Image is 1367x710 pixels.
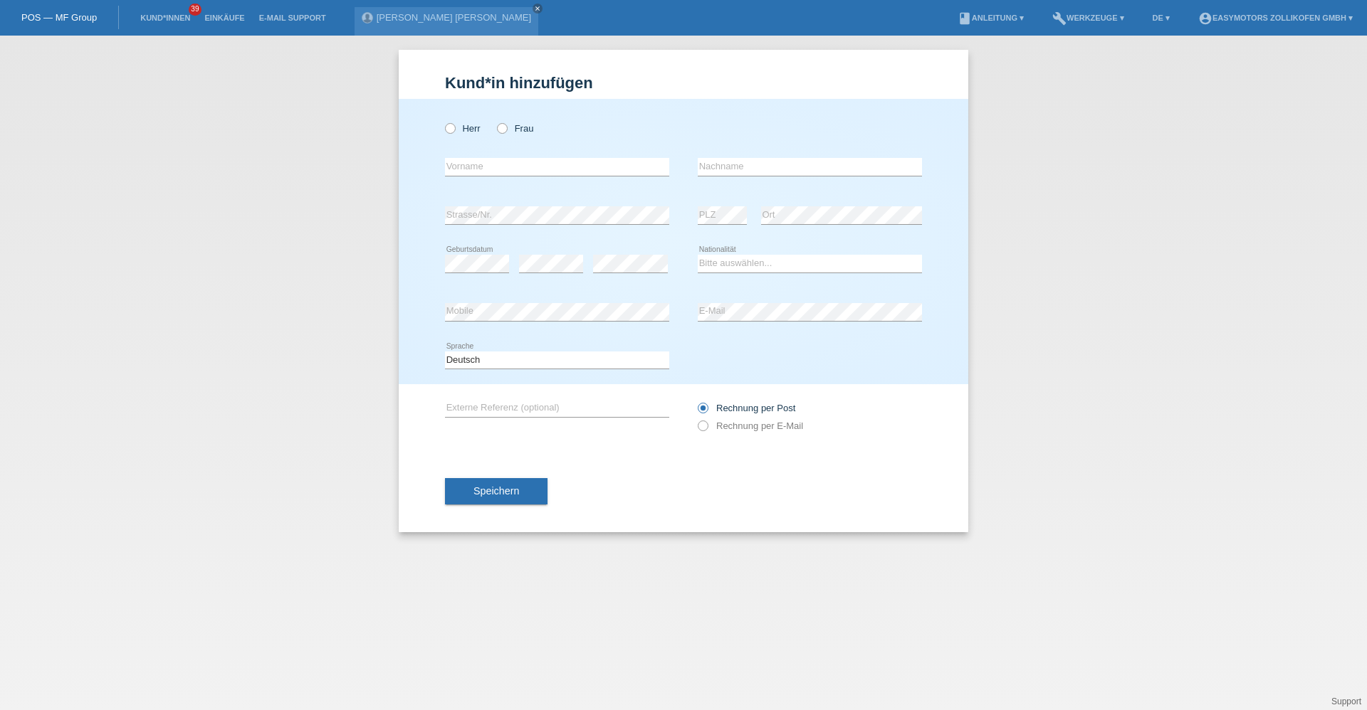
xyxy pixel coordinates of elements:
label: Rechnung per E-Mail [698,420,803,431]
i: book [958,11,972,26]
i: account_circle [1198,11,1213,26]
i: build [1052,11,1067,26]
button: Speichern [445,478,548,505]
label: Herr [445,123,481,134]
span: 39 [189,4,201,16]
a: close [533,4,543,14]
a: bookAnleitung ▾ [950,14,1031,22]
i: close [534,5,541,12]
label: Rechnung per Post [698,403,795,413]
a: E-Mail Support [252,14,333,22]
input: Frau [497,123,506,132]
a: account_circleEasymotors Zollikofen GmbH ▾ [1191,14,1360,22]
span: Speichern [473,485,519,497]
a: DE ▾ [1146,14,1177,22]
a: POS — MF Group [21,12,97,23]
input: Herr [445,123,454,132]
a: buildWerkzeuge ▾ [1045,14,1131,22]
a: Kund*innen [133,14,197,22]
input: Rechnung per E-Mail [698,420,707,438]
input: Rechnung per Post [698,403,707,420]
label: Frau [497,123,533,134]
a: [PERSON_NAME] [PERSON_NAME] [377,12,531,23]
h1: Kund*in hinzufügen [445,74,922,92]
a: Einkäufe [197,14,251,22]
a: Support [1331,696,1361,706]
